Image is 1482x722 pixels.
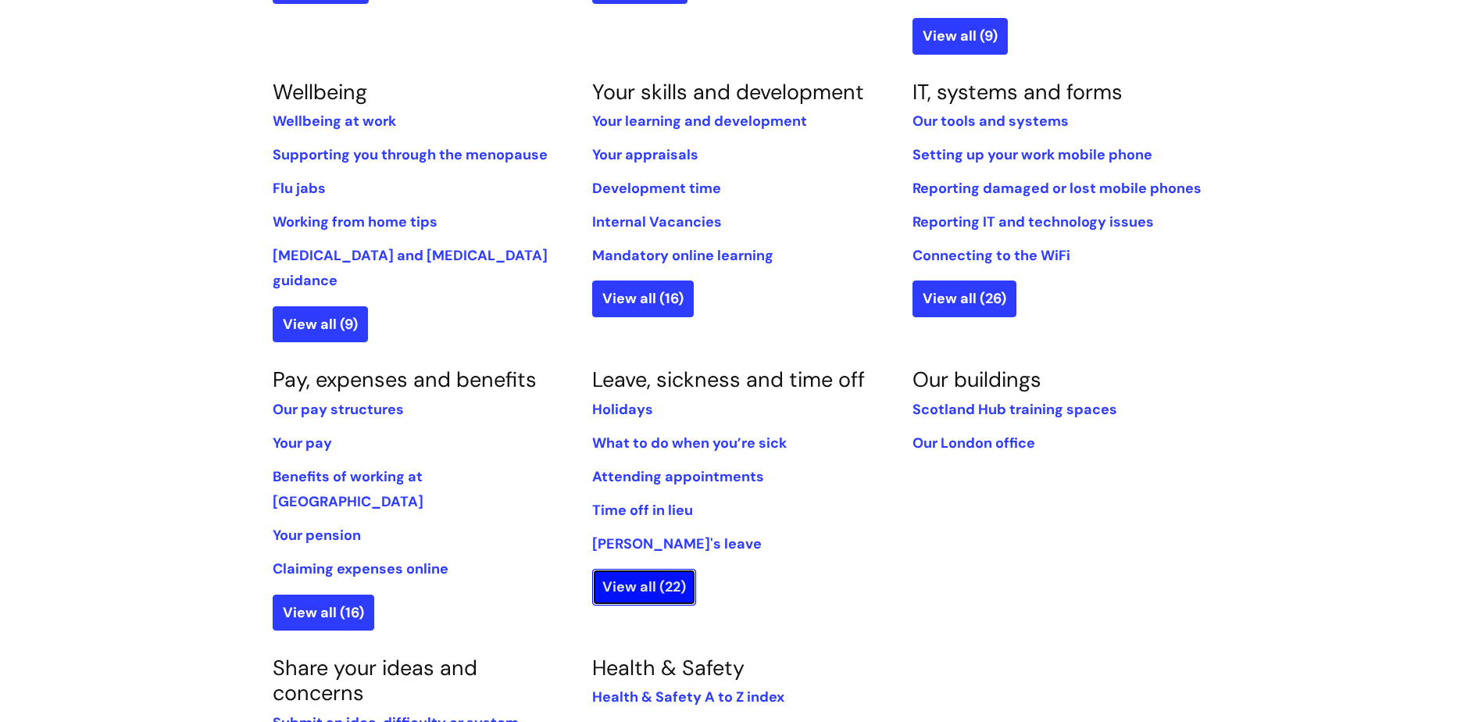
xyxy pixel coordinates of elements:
a: View all (26) [912,281,1016,316]
a: View all (16) [592,281,694,316]
a: Leave, sickness and time off [592,366,865,393]
a: Scotland Hub training spaces [912,400,1117,419]
a: Your appraisals [592,145,698,164]
a: View all (22) [592,569,696,605]
a: View all (16) [273,595,374,631]
a: Development time [592,179,721,198]
a: Wellbeing [273,78,367,105]
a: Flu jabs [273,179,326,198]
a: Your pension [273,526,361,545]
a: Reporting IT and technology issues [912,213,1154,231]
a: Your skills and development [592,78,864,105]
a: Share your ideas and concerns [273,654,477,706]
a: Working from home tips [273,213,437,231]
a: Health & Safety [592,654,745,681]
a: Attending appointments [592,467,764,486]
a: Holidays [592,400,653,419]
a: Time off in lieu [592,501,693,520]
a: Our pay structures [273,400,404,419]
a: Health & Safety A to Z index [592,688,784,706]
a: Mandatory online learning [592,246,773,265]
a: View all (9) [912,18,1008,54]
a: Your pay [273,434,332,452]
a: Wellbeing at work [273,112,396,130]
a: Pay, expenses and benefits [273,366,537,393]
a: Reporting damaged or lost mobile phones [912,179,1202,198]
a: Your learning and development [592,112,807,130]
a: Connecting to the WiFi [912,246,1070,265]
a: What to do when you’re sick [592,434,787,452]
a: Setting up your work mobile phone [912,145,1152,164]
a: Supporting you through the menopause [273,145,548,164]
a: Claiming expenses online [273,559,448,578]
a: Our London office [912,434,1035,452]
a: View all (9) [273,306,368,342]
a: [PERSON_NAME]'s leave [592,534,762,553]
a: IT, systems and forms [912,78,1123,105]
a: Our tools and systems [912,112,1069,130]
a: [MEDICAL_DATA] and [MEDICAL_DATA] guidance [273,246,548,290]
a: Our buildings [912,366,1041,393]
a: Internal Vacancies [592,213,722,231]
a: Benefits of working at [GEOGRAPHIC_DATA] [273,467,423,511]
